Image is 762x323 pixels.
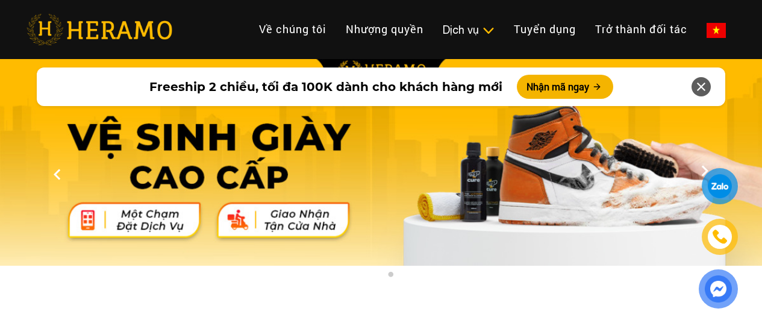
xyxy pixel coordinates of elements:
[443,22,495,38] div: Dịch vụ
[713,230,727,243] img: phone-icon
[27,14,172,45] img: heramo-logo.png
[704,221,736,253] a: phone-icon
[517,75,613,99] button: Nhận mã ngay
[249,16,336,42] a: Về chúng tôi
[707,23,726,38] img: vn-flag.png
[586,16,697,42] a: Trở thành đối tác
[149,78,502,96] span: Freeship 2 chiều, tối đa 100K dành cho khách hàng mới
[336,16,433,42] a: Nhượng quyền
[482,25,495,37] img: subToggleIcon
[384,271,396,283] button: 2
[504,16,586,42] a: Tuyển dụng
[366,271,378,283] button: 1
